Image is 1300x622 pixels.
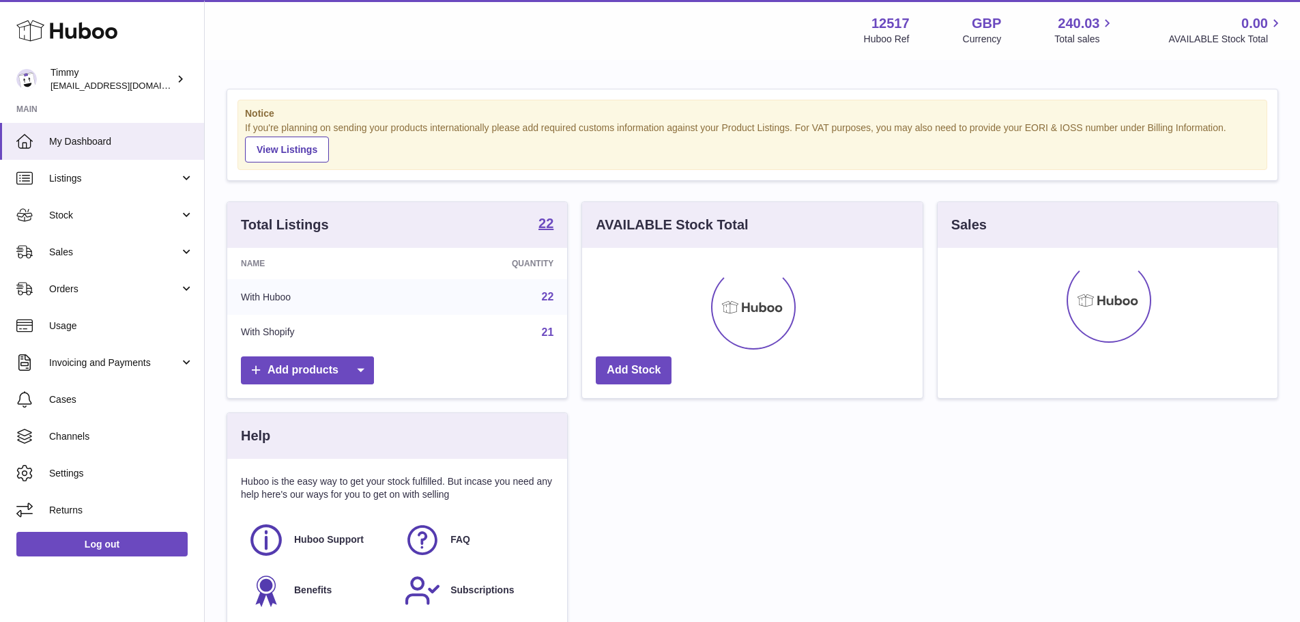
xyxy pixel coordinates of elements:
span: [EMAIL_ADDRESS][DOMAIN_NAME] [50,80,201,91]
a: Benefits [248,572,390,609]
span: Cases [49,393,194,406]
span: 240.03 [1058,14,1099,33]
div: Currency [963,33,1002,46]
a: Subscriptions [404,572,547,609]
p: Huboo is the easy way to get your stock fulfilled. But incase you need any help here's our ways f... [241,475,553,501]
span: Usage [49,320,194,333]
span: Settings [49,467,194,480]
th: Name [227,248,411,279]
span: My Dashboard [49,135,194,148]
strong: GBP [972,14,1001,33]
span: Orders [49,283,179,296]
span: Benefits [294,584,332,597]
td: With Shopify [227,315,411,350]
h3: Sales [951,216,987,234]
span: FAQ [450,533,470,546]
span: Returns [49,504,194,517]
a: FAQ [404,522,547,559]
strong: Notice [245,107,1260,120]
span: Subscriptions [450,584,514,597]
a: Huboo Support [248,522,390,559]
span: Total sales [1054,33,1115,46]
a: 240.03 Total sales [1054,14,1115,46]
a: Add products [241,356,374,384]
a: Log out [16,532,188,556]
div: Huboo Ref [864,33,910,46]
span: Invoicing and Payments [49,356,179,369]
span: AVAILABLE Stock Total [1168,33,1284,46]
div: If you're planning on sending your products internationally please add required customs informati... [245,122,1260,162]
div: Timmy [50,66,173,92]
span: Channels [49,430,194,443]
span: Stock [49,209,179,222]
a: 22 [542,291,554,302]
h3: AVAILABLE Stock Total [596,216,748,234]
strong: 12517 [871,14,910,33]
td: With Huboo [227,279,411,315]
a: 0.00 AVAILABLE Stock Total [1168,14,1284,46]
a: 22 [538,216,553,233]
th: Quantity [411,248,568,279]
strong: 22 [538,216,553,230]
span: Listings [49,172,179,185]
h3: Total Listings [241,216,329,234]
span: 0.00 [1241,14,1268,33]
a: Add Stock [596,356,671,384]
h3: Help [241,427,270,445]
a: 21 [542,326,554,338]
span: Huboo Support [294,533,364,546]
img: internalAdmin-12517@internal.huboo.com [16,69,37,89]
a: View Listings [245,137,329,162]
span: Sales [49,246,179,259]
